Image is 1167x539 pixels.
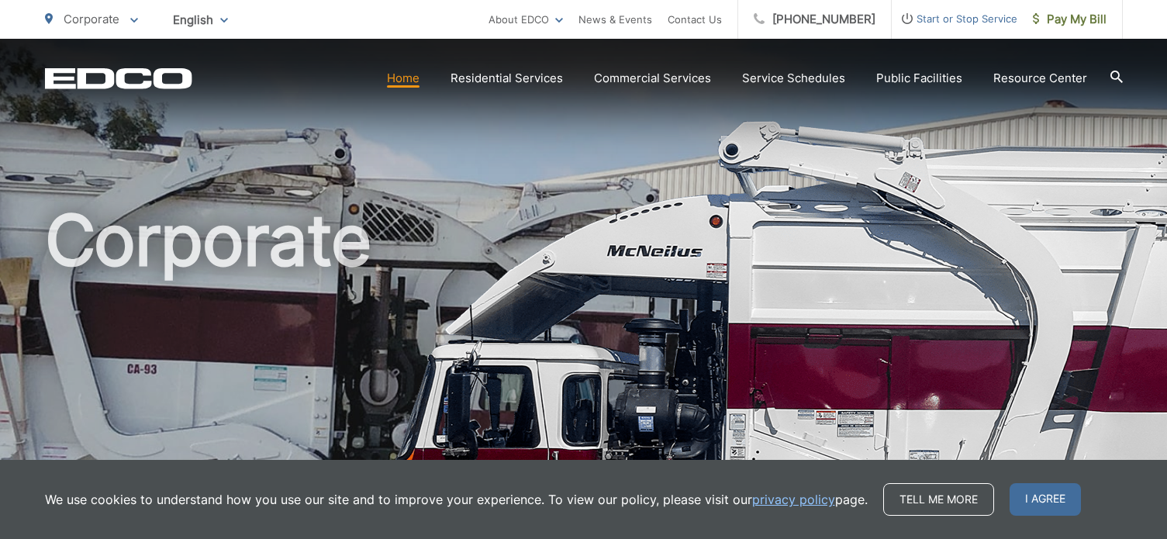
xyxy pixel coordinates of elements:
[45,67,192,89] a: EDCD logo. Return to the homepage.
[876,69,962,88] a: Public Facilities
[668,10,722,29] a: Contact Us
[883,483,994,516] a: Tell me more
[742,69,845,88] a: Service Schedules
[594,69,711,88] a: Commercial Services
[752,490,835,509] a: privacy policy
[451,69,563,88] a: Residential Services
[1033,10,1107,29] span: Pay My Bill
[64,12,119,26] span: Corporate
[489,10,563,29] a: About EDCO
[578,10,652,29] a: News & Events
[1010,483,1081,516] span: I agree
[993,69,1087,88] a: Resource Center
[45,490,868,509] p: We use cookies to understand how you use our site and to improve your experience. To view our pol...
[387,69,419,88] a: Home
[161,6,240,33] span: English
